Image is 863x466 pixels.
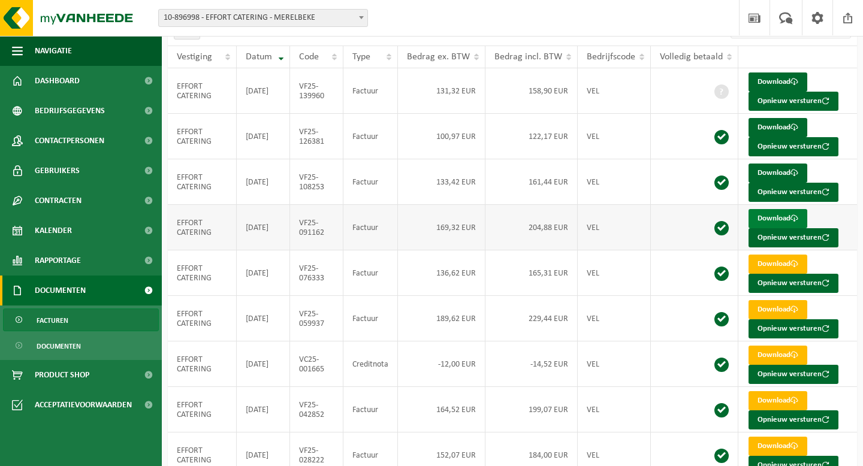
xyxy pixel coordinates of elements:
[343,159,398,205] td: Factuur
[37,309,68,332] span: Facturen
[3,334,159,357] a: Documenten
[35,216,72,246] span: Kalender
[485,296,578,341] td: 229,44 EUR
[578,296,651,341] td: VEL
[578,387,651,432] td: VEL
[158,9,368,27] span: 10-896998 - EFFORT CATERING - MERELBEKE
[494,52,562,62] span: Bedrag incl. BTW
[237,68,291,114] td: [DATE]
[749,255,807,274] a: Download
[398,114,485,159] td: 100,97 EUR
[290,341,343,387] td: VC25-001665
[290,68,343,114] td: VF25-139960
[343,341,398,387] td: Creditnota
[749,274,838,293] button: Opnieuw versturen
[35,246,81,276] span: Rapportage
[485,159,578,205] td: 161,44 EUR
[37,335,81,358] span: Documenten
[578,114,651,159] td: VEL
[485,114,578,159] td: 122,17 EUR
[407,52,470,62] span: Bedrag ex. BTW
[485,250,578,296] td: 165,31 EUR
[660,52,723,62] span: Volledig betaald
[237,159,291,205] td: [DATE]
[398,296,485,341] td: 189,62 EUR
[343,114,398,159] td: Factuur
[290,296,343,341] td: VF25-059937
[168,296,237,341] td: EFFORT CATERING
[3,308,159,331] a: Facturen
[290,205,343,250] td: VF25-091162
[485,68,578,114] td: 158,90 EUR
[237,296,291,341] td: [DATE]
[578,159,651,205] td: VEL
[177,52,212,62] span: Vestiging
[168,114,237,159] td: EFFORT CATERING
[485,205,578,250] td: 204,88 EUR
[290,114,343,159] td: VF25-126381
[35,360,89,390] span: Product Shop
[299,52,319,62] span: Code
[35,156,80,186] span: Gebruikers
[343,250,398,296] td: Factuur
[237,341,291,387] td: [DATE]
[749,118,807,137] a: Download
[749,346,807,365] a: Download
[398,68,485,114] td: 131,32 EUR
[35,36,72,66] span: Navigatie
[290,387,343,432] td: VF25-042852
[35,126,104,156] span: Contactpersonen
[168,159,237,205] td: EFFORT CATERING
[749,72,807,92] a: Download
[237,114,291,159] td: [DATE]
[485,341,578,387] td: -14,52 EUR
[35,390,132,420] span: Acceptatievoorwaarden
[35,186,82,216] span: Contracten
[749,319,838,338] button: Opnieuw versturen
[168,387,237,432] td: EFFORT CATERING
[168,68,237,114] td: EFFORT CATERING
[749,300,807,319] a: Download
[749,164,807,183] a: Download
[35,276,86,305] span: Documenten
[749,365,838,384] button: Opnieuw versturen
[749,410,838,429] button: Opnieuw versturen
[578,341,651,387] td: VEL
[168,250,237,296] td: EFFORT CATERING
[343,68,398,114] td: Factuur
[237,250,291,296] td: [DATE]
[485,387,578,432] td: 199,07 EUR
[35,66,80,96] span: Dashboard
[290,159,343,205] td: VF25-108253
[343,205,398,250] td: Factuur
[159,10,367,26] span: 10-896998 - EFFORT CATERING - MERELBEKE
[398,159,485,205] td: 133,42 EUR
[749,92,838,111] button: Opnieuw versturen
[168,205,237,250] td: EFFORT CATERING
[246,52,272,62] span: Datum
[398,341,485,387] td: -12,00 EUR
[290,250,343,296] td: VF25-076333
[398,205,485,250] td: 169,32 EUR
[749,391,807,410] a: Download
[237,387,291,432] td: [DATE]
[398,387,485,432] td: 164,52 EUR
[587,52,635,62] span: Bedrijfscode
[398,250,485,296] td: 136,62 EUR
[343,296,398,341] td: Factuur
[749,183,838,202] button: Opnieuw versturen
[749,437,807,456] a: Download
[578,205,651,250] td: VEL
[749,228,838,247] button: Opnieuw versturen
[237,205,291,250] td: [DATE]
[749,137,838,156] button: Opnieuw versturen
[168,341,237,387] td: EFFORT CATERING
[343,387,398,432] td: Factuur
[352,52,370,62] span: Type
[749,209,807,228] a: Download
[578,250,651,296] td: VEL
[35,96,105,126] span: Bedrijfsgegevens
[578,68,651,114] td: VEL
